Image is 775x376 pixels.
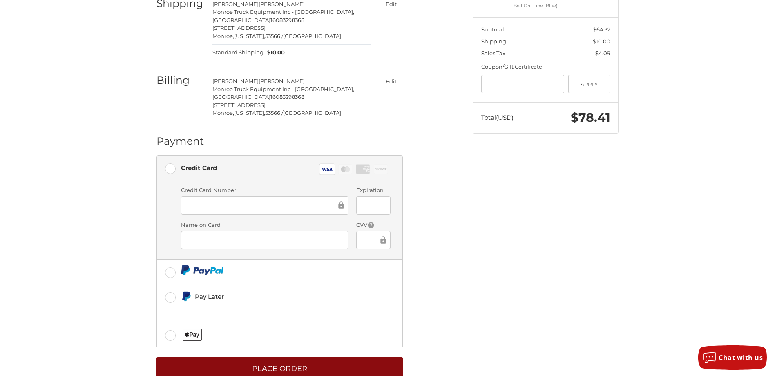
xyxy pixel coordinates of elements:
[234,33,265,39] span: [US_STATE],
[212,86,354,101] span: Monroe Truck Equipment Inc - [GEOGRAPHIC_DATA], [GEOGRAPHIC_DATA]
[264,49,285,57] span: $10.00
[593,38,610,45] span: $10.00
[362,201,384,210] iframe: Secure Credit Card Frame - Expiration Date
[195,290,346,303] div: Pay Later
[481,114,514,121] span: Total (USD)
[181,161,217,175] div: Credit Card
[187,235,343,245] iframe: Secure Credit Card Frame - Cardholder Name
[234,110,265,116] span: [US_STATE],
[698,345,767,370] button: Chat with us
[212,1,259,7] span: [PERSON_NAME]
[356,221,390,229] label: CVV
[379,75,403,87] button: Edit
[719,353,763,362] span: Chat with us
[212,102,266,108] span: [STREET_ADDRESS]
[187,201,337,210] iframe: Secure Credit Card Frame - Credit Card Number
[156,135,204,148] h2: Payment
[265,110,283,116] span: 53566 /
[181,221,348,229] label: Name on Card
[212,9,354,23] span: Monroe Truck Equipment Inc - [GEOGRAPHIC_DATA], [GEOGRAPHIC_DATA]
[362,235,378,245] iframe: Secure Credit Card Frame - CVV
[593,26,610,33] span: $64.32
[181,291,191,302] img: Pay Later icon
[212,110,234,116] span: Monroe,
[156,74,204,87] h2: Billing
[481,63,610,71] div: Coupon/Gift Certificate
[212,78,259,84] span: [PERSON_NAME]
[181,265,224,275] img: PayPal icon
[259,78,305,84] span: [PERSON_NAME]
[283,110,341,116] span: [GEOGRAPHIC_DATA]
[568,75,610,93] button: Apply
[283,33,341,39] span: [GEOGRAPHIC_DATA]
[212,25,266,31] span: [STREET_ADDRESS]
[270,94,304,100] span: 16083298368
[571,110,610,125] span: $78.41
[514,2,576,9] li: Belt Grit Fine (Blue)
[356,186,390,195] label: Expiration
[181,186,348,195] label: Credit Card Number
[595,50,610,56] span: $4.09
[259,1,305,7] span: [PERSON_NAME]
[270,17,304,23] span: 16083298368
[481,38,506,45] span: Shipping
[481,26,504,33] span: Subtotal
[265,33,283,39] span: 53566 /
[212,49,264,57] span: Standard Shipping
[481,75,565,93] input: Gift Certificate or Coupon Code
[181,305,347,312] iframe: PayPal Message 1
[212,33,234,39] span: Monroe,
[183,329,202,341] img: Applepay icon
[481,50,505,56] span: Sales Tax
